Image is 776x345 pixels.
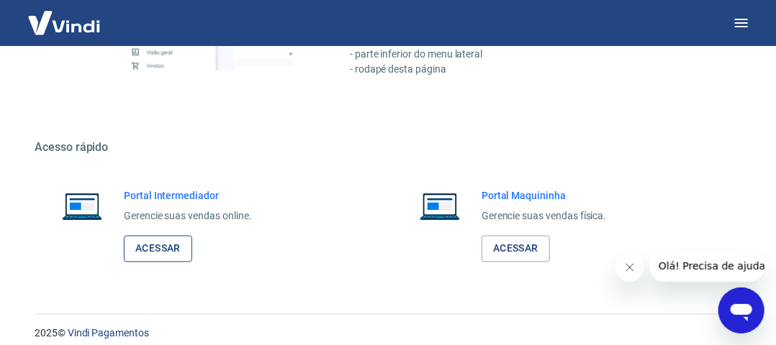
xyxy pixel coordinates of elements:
[124,189,252,203] h6: Portal Intermediador
[68,328,149,339] a: Vindi Pagamentos
[35,326,741,341] p: 2025 ©
[615,253,644,282] iframe: Fechar mensagem
[124,209,252,224] p: Gerencie suas vendas online.
[410,189,470,224] img: Imagem de um notebook aberto
[52,189,112,224] img: Imagem de um notebook aberto
[482,189,607,203] h6: Portal Maquininha
[482,236,550,262] a: Acessar
[482,209,607,224] p: Gerencie suas vendas física.
[35,140,741,155] h5: Acesso rápido
[350,62,707,77] p: - rodapé desta página
[124,236,192,262] a: Acessar
[650,250,764,282] iframe: Mensagem da empresa
[350,47,707,62] p: - parte inferior do menu lateral
[718,287,764,333] iframe: Botão para abrir a janela de mensagens
[17,1,111,45] img: Vindi
[9,10,121,22] span: Olá! Precisa de ajuda?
